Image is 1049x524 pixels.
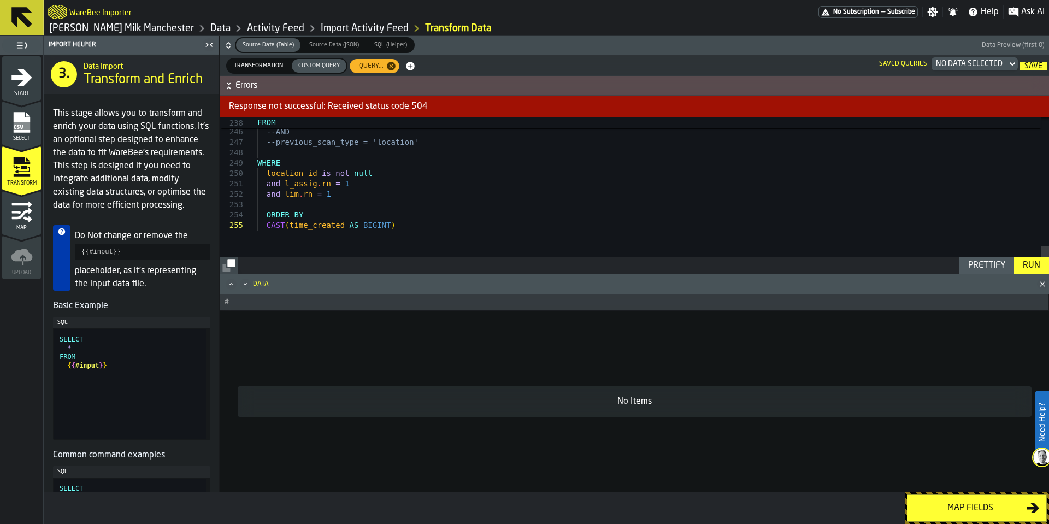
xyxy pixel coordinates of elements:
div: thumb [292,59,346,73]
span: { [67,362,71,369]
span: Map [2,225,41,231]
a: link-to-/wh/i/b09612b5-e9f1-4a3a-b0a4-784729d61419/data/activity [247,22,304,34]
a: link-to-/wh/i/b09612b5-e9f1-4a3a-b0a4-784729d61419/data [210,22,231,34]
span: time_created [290,221,345,229]
label: button-toggle-Close me [202,38,217,51]
button: button-Run [1014,257,1049,274]
span: . [317,179,322,188]
span: rn [303,190,313,198]
button: button-Map fields [907,494,1047,522]
button: button- [220,257,238,274]
div: 248 [220,148,243,158]
span: ( [285,221,290,229]
span: CAST [267,221,285,229]
h5: Basic Example [53,299,210,313]
span: and [267,179,280,188]
span: and [267,190,280,198]
div: 254 [220,210,243,220]
label: button-switch-multi-Custom Query [291,58,347,74]
span: — [881,8,885,16]
a: link-to-/wh/i/b09612b5-e9f1-4a3a-b0a4-784729d61419/import/activity/ [425,22,491,34]
div: 249 [220,158,243,168]
div: Data [253,280,1027,288]
div: 246 [220,127,243,137]
span: BY [294,210,303,219]
div: title-Transform and Enrich [44,55,219,94]
span: FROM [60,353,75,361]
span: SELECT [60,335,83,343]
span: Remove tag [386,61,397,72]
a: link-to-/wh/i/b09612b5-e9f1-4a3a-b0a4-784729d61419/import/activity/ [321,22,409,34]
label: Need Help? [1036,392,1048,453]
span: Source Data (Table) [238,40,298,50]
span: AS [350,221,359,229]
button: button-Save [1020,62,1047,70]
span: Custom Query [294,61,344,70]
span: Help [981,5,999,19]
span: lim [285,190,299,198]
div: 247 [220,137,243,148]
label: button-switch-multi-Source Data (JSON) [302,37,367,53]
span: Data Preview (first 0) [982,42,1045,49]
span: ) [391,221,395,229]
button: button- [220,56,1049,76]
div: thumb [368,38,414,52]
div: No Items [246,395,1023,408]
span: null [354,169,373,178]
div: 253 [220,199,243,210]
span: Ask AI [1021,5,1045,19]
nav: Breadcrumb [48,22,546,35]
span: rn [322,179,331,188]
span: Errors [235,79,1047,92]
div: Run [1018,259,1045,272]
span: BIGINT [363,221,391,229]
label: button-switch-multi-SQL (Helper) [367,37,415,53]
div: Import Helper [46,41,202,49]
div: 255 [220,220,243,231]
span: { [72,362,75,369]
label: button-toggle-Notifications [943,7,963,17]
div: 252 [220,189,243,199]
p: This stage allows you to transform and enrich your data using SQL functions. It's an optional ste... [53,107,210,212]
header: Import Helper [44,36,219,55]
div: Save [1020,62,1047,70]
div: 3. [51,61,77,87]
span: --AND [267,127,290,136]
span: # [225,298,229,306]
a: link-to-/wh/i/b09612b5-e9f1-4a3a-b0a4-784729d61419/pricing/ [818,6,918,18]
div: 251 [220,179,243,189]
span: Upload [2,270,41,276]
h5: Common command examples [53,449,210,462]
li: menu Select [2,101,41,145]
div: SQL [57,319,206,326]
h2: Sub Title [84,60,210,71]
span: 1 [327,190,331,198]
h2: Sub Title [69,7,132,17]
button: Maximize [225,279,238,290]
li: menu Transform [2,146,41,190]
span: } [99,362,103,369]
span: l_assig [285,179,317,188]
span: Select [2,136,41,142]
label: button-switch-multi-Source Data (Table) [235,37,302,53]
span: Transform [2,180,41,186]
span: Source Data (JSON) [305,40,363,50]
div: Response not successful: Received status code 504 [220,96,1049,117]
span: No Subscription [833,8,879,16]
div: thumb [236,38,300,52]
p: Do Not change or remove the [75,229,210,243]
button: Minimize [239,279,252,290]
button: Close [1036,279,1049,290]
pre: {{#input}} [75,244,210,260]
button: button- [220,76,1049,96]
span: Subscribe [887,8,915,16]
div: Saved Queries [877,60,929,68]
div: DropdownMenuValue-No Data Selected [936,60,1003,68]
span: . [299,190,303,198]
span: } [103,362,107,369]
li: menu Start [2,56,41,100]
span: not [335,169,349,178]
p: placeholder, as it's representing the input data file. [75,264,210,291]
span: --previous_scan_type = 'location' [267,138,419,146]
div: Map fields [914,502,1027,515]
